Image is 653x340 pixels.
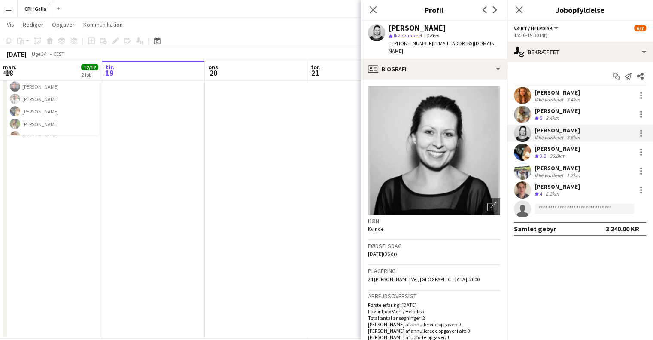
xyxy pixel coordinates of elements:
button: Vært / Helpdisk [514,25,559,31]
span: Vis [7,21,14,28]
div: [PERSON_NAME] [535,164,582,172]
div: Bekræftet [507,42,653,62]
span: 6/7 [634,25,646,31]
span: 3.6km [424,32,441,39]
img: Mandskabs avatar eller foto [368,86,500,215]
div: [PERSON_NAME] [389,24,446,32]
span: tir. [106,63,114,71]
app-card-role: Crew10/1010:00-18:00 (8t)[PERSON_NAME][DEMOGRAPHIC_DATA][PERSON_NAME][PERSON_NAME][PERSON_NAME][P... [3,38,99,182]
a: Opgaver [49,19,78,30]
div: [PERSON_NAME] [535,107,580,115]
div: 1.2km [565,172,582,178]
span: Kommunikation [83,21,123,28]
div: [PERSON_NAME] [535,89,582,96]
a: Rediger [19,19,47,30]
div: Biografi [361,59,507,80]
span: 24 [PERSON_NAME] Vej, [GEOGRAPHIC_DATA], 2000 [368,276,480,282]
span: Rediger [23,21,43,28]
div: Ikke vurderet [535,134,565,141]
div: 3.6km [565,134,582,141]
p: Første erfaring: [DATE] [368,302,500,308]
div: [PERSON_NAME] [535,126,582,134]
div: [PERSON_NAME] [535,145,580,153]
div: CEST [53,51,64,57]
p: [PERSON_NAME] af annullerede opgaver: 0 [368,321,500,328]
div: 3.4km [565,96,582,103]
span: 21 [310,68,320,78]
a: Kommunikation [80,19,126,30]
span: 18 [2,68,17,78]
div: Ikke vurderet [535,96,565,103]
p: Total antal ansøgninger: 2 [368,315,500,321]
a: Vis [3,19,18,30]
h3: Fødselsdag [368,242,500,250]
div: [PERSON_NAME] [535,183,580,190]
div: 3.4km [544,115,561,122]
div: Samlet gebyr [514,224,556,233]
span: Ikke vurderet [394,32,422,39]
span: t. [PHONE_NUMBER] [389,40,433,46]
span: 19 [104,68,114,78]
p: [PERSON_NAME] af annullerede opgaver i alt: 0 [368,328,500,334]
span: 5 [540,115,542,121]
div: 2 job [82,71,98,78]
h3: Profil [361,4,507,15]
span: tor. [311,63,320,71]
span: 12/12 [81,64,98,70]
span: 20 [207,68,220,78]
span: 4 [540,190,542,197]
div: 3 240.00 KR [606,224,639,233]
span: ons. [208,63,220,71]
div: Åbn foto pop-in [483,198,500,215]
span: Kvinde [368,226,383,232]
div: 15:30-19:30 (4t) [514,32,646,38]
span: | [EMAIL_ADDRESS][DOMAIN_NAME] [389,40,497,54]
div: 36.8km [548,153,567,160]
p: Favoritjob: Vært / Helpdisk [368,308,500,315]
h3: Placering [368,267,500,275]
span: Opgaver [52,21,75,28]
span: Uge 34 [28,51,50,57]
h3: Arbejdsoversigt [368,292,500,300]
h3: Jobopfyldelse [507,4,653,15]
span: Vært / Helpdisk [514,25,553,31]
button: CPH Galla [18,0,53,17]
div: 8.2km [544,190,561,198]
span: [DATE] (36 år) [368,251,397,257]
span: 3.5 [540,153,546,159]
div: [DATE] [7,50,27,58]
h3: Køn [368,217,500,225]
span: man. [3,63,17,71]
div: Ikke vurderet [535,172,565,178]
